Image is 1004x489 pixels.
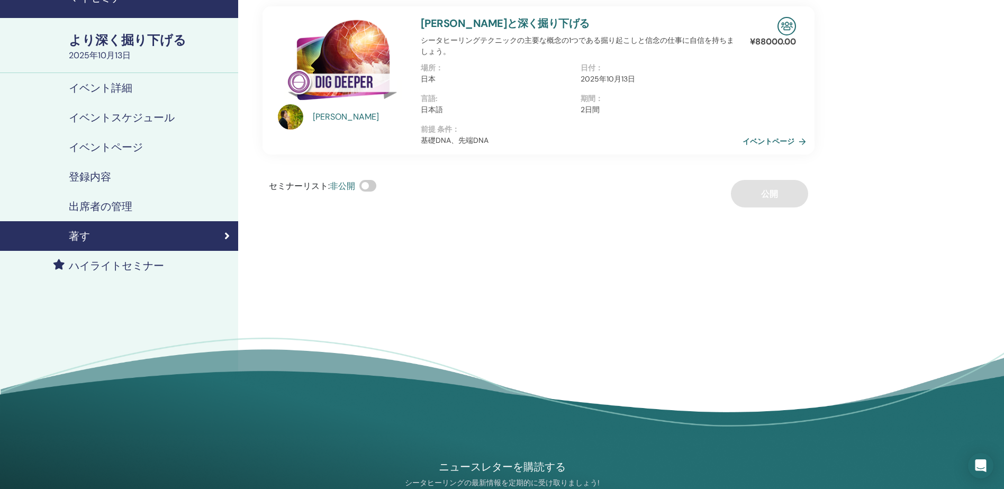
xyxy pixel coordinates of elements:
[278,104,303,130] img: default.jpg
[330,180,355,192] span: 非公開
[69,170,111,183] h4: 登録内容
[69,81,132,94] h4: イベント詳細
[581,74,734,85] p: 2025年10月13日
[421,135,741,146] p: 基礎DNA、先端DNA
[278,17,408,107] img: Dig Deeper
[421,62,574,74] p: 場所：
[380,460,625,474] h4: ニュースレターを購読する
[777,17,796,35] img: In-Person Seminar
[581,104,734,115] p: 2日間
[69,230,90,242] h4: 著す
[421,124,741,135] p: 前提 条件：
[743,133,810,149] a: イベントページ
[269,180,330,192] span: セミナーリスト:
[755,36,796,47] font: 88000.00
[581,93,734,104] p: 期間：
[581,62,734,74] p: 日付：
[69,49,232,62] div: 2025年10月13日
[69,259,164,272] h4: ハイライトセミナー
[421,93,574,104] p: 言語:
[69,141,143,153] h4: イベントページ
[380,478,625,488] p: シータヒーリングの最新情報を定期的に受け取りましょう!
[69,31,232,49] div: より深く掘り下げる
[421,35,741,57] p: シータヒーリングテクニックの主要な概念の1つである掘り起こしと信念の仕事に自信を持ちましょう。
[750,35,796,48] p: ¥
[421,104,574,115] p: 日本語
[69,200,132,213] h4: 出席者の管理
[62,31,238,62] a: より深く掘り下げる2025年10月13日
[313,111,411,123] a: [PERSON_NAME]
[421,74,574,85] p: 日本
[69,111,175,124] h4: イベントスケジュール
[968,453,993,478] div: インターコムメッセンジャーを開く
[421,16,590,30] a: [PERSON_NAME]と深く掘り下げる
